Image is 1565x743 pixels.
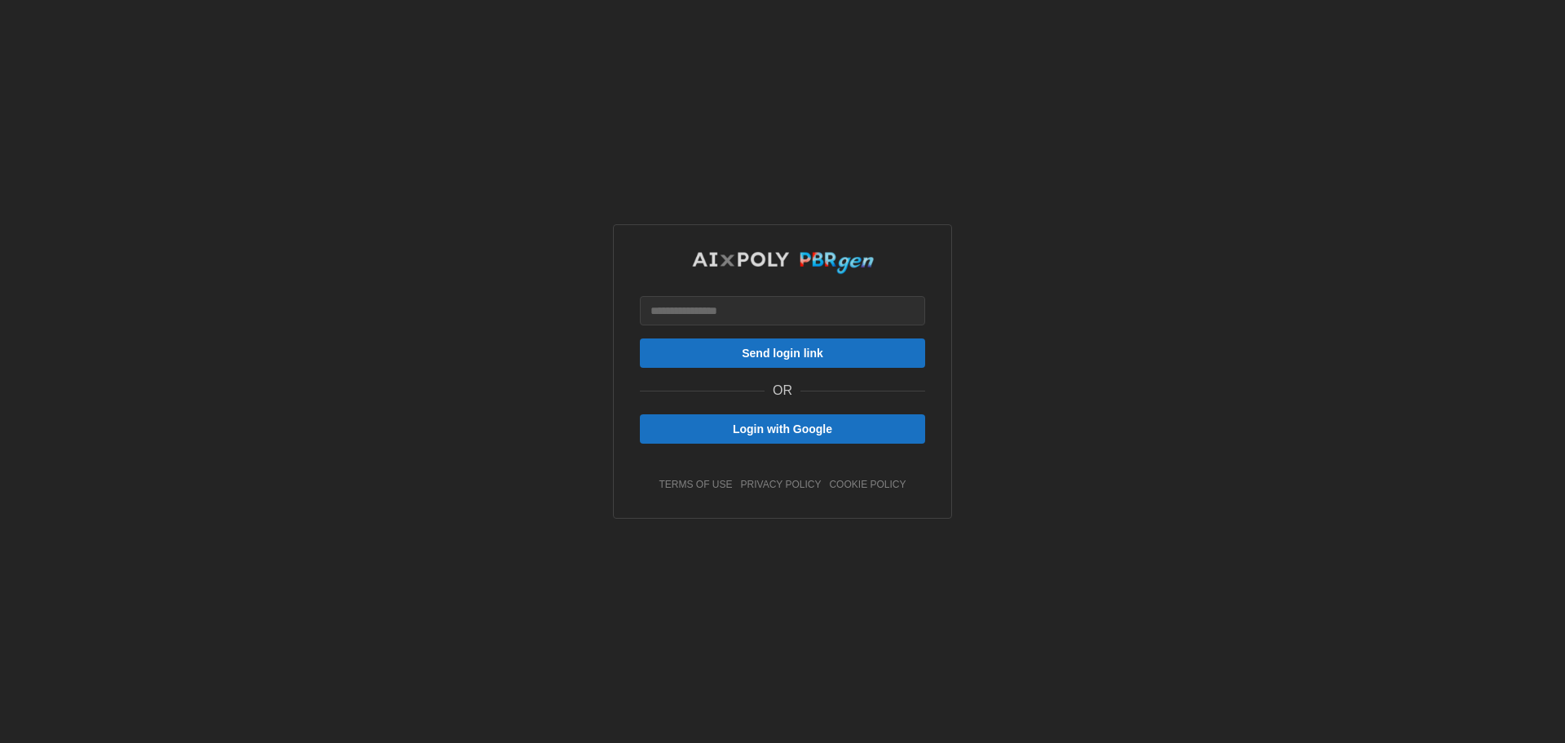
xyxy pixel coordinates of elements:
img: AIxPoly PBRgen [691,251,875,275]
a: privacy policy [741,478,822,492]
p: OR [773,381,792,401]
a: cookie policy [829,478,906,492]
button: Send login link [640,338,925,368]
button: Login with Google [640,414,925,444]
a: terms of use [659,478,733,492]
span: Send login link [742,339,823,367]
span: Login with Google [733,415,832,443]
